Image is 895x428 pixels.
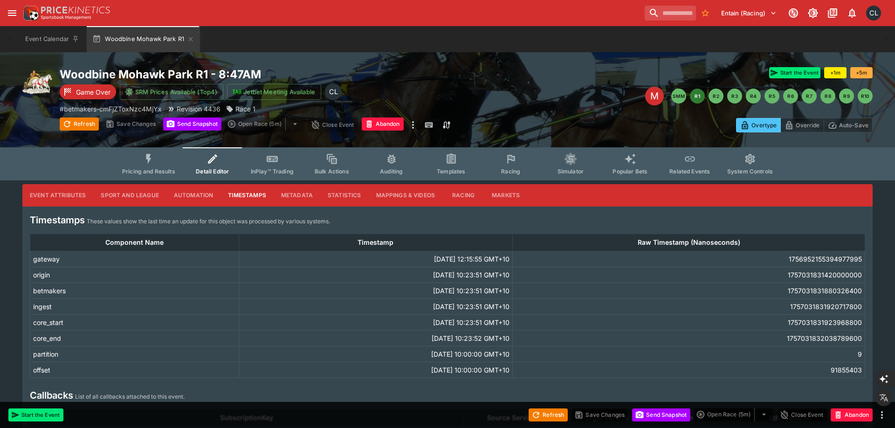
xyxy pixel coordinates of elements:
img: PriceKinetics [41,7,110,14]
p: Override [796,120,819,130]
input: search [645,6,696,21]
button: Automation [166,184,221,207]
img: Sportsbook Management [41,15,91,20]
button: Start the Event [8,408,63,421]
button: Jetbet Meeting Available [227,84,321,100]
td: [DATE] 10:23:52 GMT+10 [239,330,512,346]
div: Start From [736,118,873,132]
button: Sport and League [93,184,166,207]
div: Race 1 [226,104,255,114]
button: Woodbine Mohawk Park R1 [87,26,200,52]
td: offset [30,362,239,378]
button: R3 [727,89,742,104]
td: ingest [30,298,239,314]
td: [DATE] 10:23:51 GMT+10 [239,283,512,298]
span: Pricing and Results [122,168,175,175]
button: Refresh [60,117,99,131]
button: R7 [802,89,817,104]
button: Start the Event [769,67,820,78]
div: Edit Meeting [645,87,664,105]
p: Game Over [76,87,110,97]
button: Documentation [824,5,841,21]
button: Abandon [831,408,873,421]
button: Refresh [529,408,568,421]
span: Bulk Actions [315,168,349,175]
button: No Bookmarks [698,6,713,21]
button: R1 [690,89,705,104]
td: [DATE] 10:23:51 GMT+10 [239,298,512,314]
button: Notifications [844,5,861,21]
span: Auditing [380,168,403,175]
button: Overtype [736,118,781,132]
p: List of all callbacks attached to this event. [75,392,185,401]
div: Chad Liu [866,6,881,21]
span: InPlay™ Trading [251,168,294,175]
span: Popular Bets [613,168,647,175]
button: Markets [484,184,527,207]
h4: Timestamps [30,214,85,226]
span: Simulator [558,168,584,175]
td: core_end [30,330,239,346]
td: 1757031831923968800 [513,314,865,330]
button: Send Snapshot [163,117,221,131]
th: Timestamp [239,234,512,251]
td: origin [30,267,239,283]
td: 91855403 [513,362,865,378]
span: Detail Editor [196,168,229,175]
p: Copy To Clipboard [60,104,162,114]
td: betmakers [30,283,239,298]
p: Overtype [751,120,777,130]
button: Event Attributes [22,184,93,207]
th: Component Name [30,234,239,251]
button: R4 [746,89,761,104]
button: +5m [850,67,873,78]
td: 1757031832038789600 [513,330,865,346]
span: Mark an event as closed and abandoned. [831,409,873,419]
td: core_start [30,314,239,330]
button: R10 [858,89,873,104]
span: Racing [501,168,520,175]
button: Chad Liu [863,3,884,23]
td: 1757031831420000000 [513,267,865,283]
button: R6 [783,89,798,104]
button: SMM [671,89,686,104]
button: R2 [709,89,723,104]
p: Revision 4436 [177,104,220,114]
button: Auto-Save [824,118,873,132]
button: Send Snapshot [632,408,690,421]
td: [DATE] 12:15:55 GMT+10 [239,251,512,267]
td: [DATE] 10:23:51 GMT+10 [239,267,512,283]
td: 9 [513,346,865,362]
button: SRM Prices Available (Top4) [120,84,223,100]
button: open drawer [4,5,21,21]
img: harness_racing.png [22,67,52,97]
button: Racing [442,184,484,207]
td: gateway [30,251,239,267]
button: Mappings & Videos [369,184,443,207]
button: R5 [764,89,779,104]
button: Toggle light/dark mode [805,5,821,21]
div: Event type filters [115,147,780,180]
div: Chad Liu [325,83,342,100]
button: more [876,409,888,421]
button: Select Tenant [716,6,782,21]
button: Statistics [320,184,369,207]
div: split button [225,117,304,131]
span: System Controls [727,168,773,175]
img: jetbet-logo.svg [232,87,241,97]
td: [DATE] 10:00:00 GMT+10 [239,346,512,362]
button: Metadata [274,184,320,207]
span: Mark an event as closed and abandoned. [362,119,404,128]
button: Timestamps [220,184,274,207]
td: 1757031831920717800 [513,298,865,314]
th: Raw Timestamp (Nanoseconds) [513,234,865,251]
p: Auto-Save [839,120,868,130]
button: more [407,117,419,132]
td: partition [30,346,239,362]
td: [DATE] 10:23:51 GMT+10 [239,314,512,330]
button: R8 [820,89,835,104]
p: These values show the last time an update for this object was processed by various systems. [87,217,330,226]
td: 1757031831880326400 [513,283,865,298]
button: +1m [824,67,847,78]
h2: Copy To Clipboard [60,67,466,82]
